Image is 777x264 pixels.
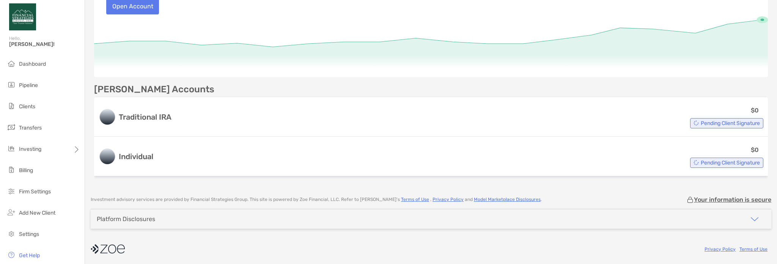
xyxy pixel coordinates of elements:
a: Terms of Use [401,197,429,202]
img: Zoe Logo [9,3,36,30]
span: Clients [19,103,35,110]
span: Firm Settings [19,188,51,195]
span: Get Help [19,252,40,259]
a: Terms of Use [739,247,768,252]
img: dashboard icon [7,59,16,68]
a: Privacy Policy [705,247,736,252]
span: Pending Client Signature [701,121,760,125]
span: Transfers [19,125,42,131]
p: Your information is secure [694,196,771,203]
span: Add New Client [19,210,55,216]
img: add_new_client icon [7,208,16,217]
img: billing icon [7,165,16,174]
p: Investment advisory services are provided by Financial Strategies Group . This site is powered by... [91,197,542,202]
div: Platform Disclosures [97,215,155,223]
a: Model Marketplace Disclosures [474,197,541,202]
img: logo account [100,109,115,125]
img: Account Status icon [694,160,699,165]
span: Pipeline [19,82,38,89]
img: clients icon [7,101,16,111]
img: icon arrow [750,215,759,224]
span: Investing [19,146,41,152]
img: get-help icon [7,250,16,259]
h3: Individual [119,152,153,161]
img: Account Status icon [694,120,699,126]
a: Privacy Policy [433,197,464,202]
span: Settings [19,231,39,237]
img: logo account [100,149,115,164]
span: Billing [19,167,33,174]
img: transfers icon [7,123,16,132]
p: $0 [751,106,759,115]
p: $0 [751,145,759,155]
img: investing icon [7,144,16,153]
span: [PERSON_NAME]! [9,41,80,47]
p: [PERSON_NAME] Accounts [94,85,214,94]
img: pipeline icon [7,80,16,89]
img: settings icon [7,229,16,238]
img: firm-settings icon [7,187,16,196]
img: company logo [91,240,125,258]
span: Dashboard [19,61,46,67]
h3: Traditional IRA [119,112,171,122]
span: Pending Client Signature [701,161,760,165]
